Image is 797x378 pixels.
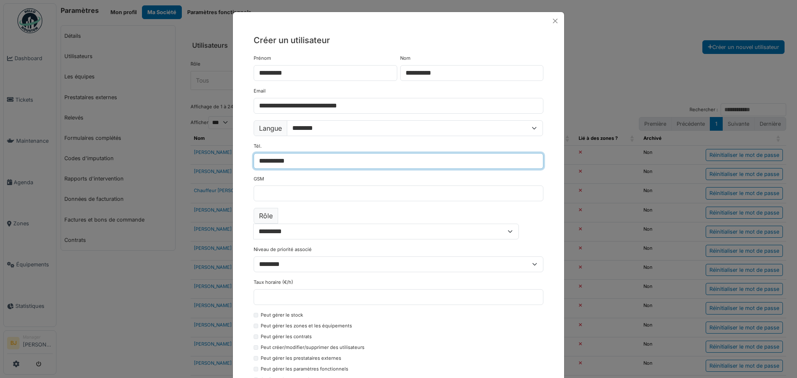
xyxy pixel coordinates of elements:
label: Taux horaire (€/h) [254,279,293,286]
label: Peut gérer le stock [261,312,303,319]
label: Nom [400,55,411,62]
label: Peut gérer les zones et les équipements [261,322,352,329]
label: Niveau de priorité associé [254,246,312,253]
h5: Créer un utilisateur [254,34,543,46]
button: Close [550,15,561,27]
label: Rôle [254,208,278,224]
label: Email [254,88,266,95]
label: Prénom [254,55,271,62]
label: Peut gérer les paramètres fonctionnels [261,366,348,373]
label: Tél. [254,143,262,150]
label: Peut gérer les contrats [261,333,312,340]
label: Peut gérer les prestataires externes [261,355,341,362]
label: Langue [254,120,287,136]
label: Peut créer/modifier/supprimer des utilisateurs [261,344,364,351]
label: GSM [254,176,264,183]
